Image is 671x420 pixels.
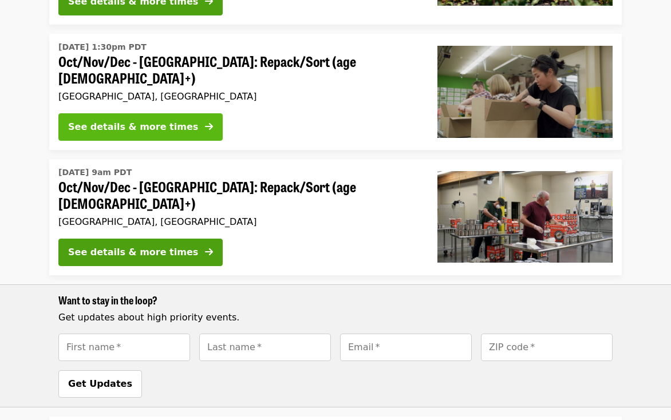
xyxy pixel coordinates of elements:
i: arrow-right icon [205,121,213,132]
span: Oct/Nov/Dec - [GEOGRAPHIC_DATA]: Repack/Sort (age [DEMOGRAPHIC_DATA]+) [58,179,419,212]
button: See details & more times [58,113,223,141]
time: [DATE] 1:30pm PDT [58,41,147,53]
span: Oct/Nov/Dec - [GEOGRAPHIC_DATA]: Repack/Sort (age [DEMOGRAPHIC_DATA]+) [58,53,419,86]
span: Get updates about high priority events. [58,312,239,323]
i: arrow-right icon [205,247,213,257]
div: See details & more times [68,245,198,259]
img: Oct/Nov/Dec - Portland: Repack/Sort (age 8+) organized by Oregon Food Bank [437,46,613,137]
time: [DATE] 9am PDT [58,167,132,179]
div: [GEOGRAPHIC_DATA], [GEOGRAPHIC_DATA] [58,91,419,102]
a: See details for "Oct/Nov/Dec - Portland: Repack/Sort (age 16+)" [49,159,622,275]
img: Oct/Nov/Dec - Portland: Repack/Sort (age 16+) organized by Oregon Food Bank [437,171,613,263]
button: Get Updates [58,370,142,398]
button: See details & more times [58,239,223,266]
div: See details & more times [68,120,198,134]
a: See details for "Oct/Nov/Dec - Portland: Repack/Sort (age 8+)" [49,34,622,150]
span: Want to stay in the loop? [58,292,157,307]
div: [GEOGRAPHIC_DATA], [GEOGRAPHIC_DATA] [58,216,419,227]
input: [object Object] [340,334,472,361]
span: Get Updates [68,378,132,389]
input: [object Object] [481,334,613,361]
input: [object Object] [58,334,190,361]
input: [object Object] [199,334,331,361]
